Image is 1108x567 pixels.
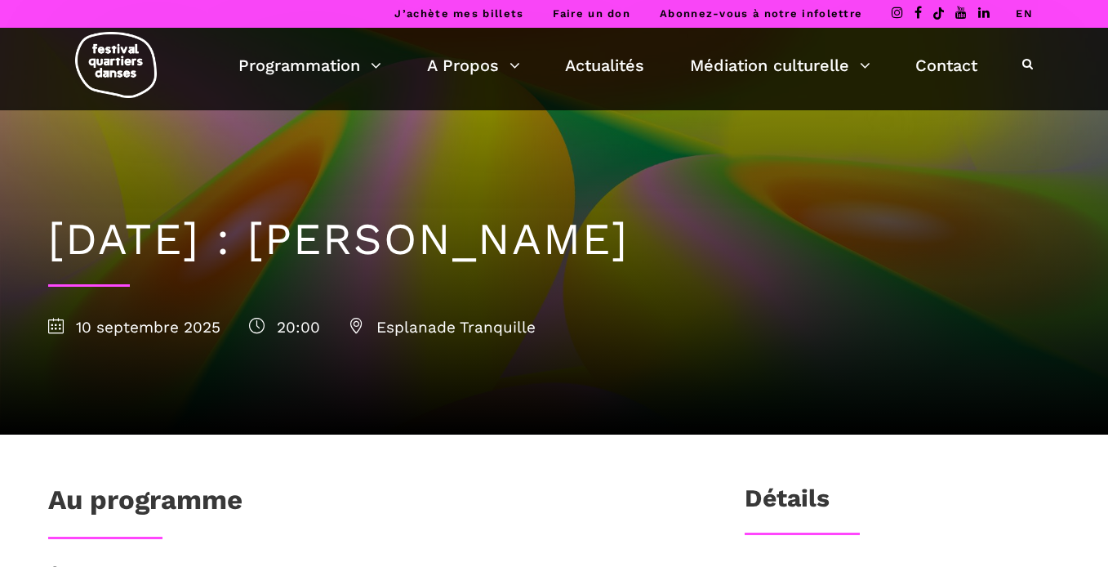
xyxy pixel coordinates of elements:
a: EN [1016,7,1033,20]
span: Esplanade Tranquille [349,318,536,337]
a: Contact [915,51,977,79]
img: logo-fqd-med [75,32,157,98]
a: Abonnez-vous à notre infolettre [660,7,862,20]
a: Actualités [565,51,644,79]
h1: [DATE] : [PERSON_NAME] [48,213,1061,266]
span: 20:00 [249,318,320,337]
h3: Détails [745,484,830,525]
h1: Au programme [48,484,243,525]
a: Médiation culturelle [690,51,870,79]
a: J’achète mes billets [394,7,523,20]
a: Programmation [238,51,381,79]
span: 10 septembre 2025 [48,318,220,337]
a: A Propos [427,51,520,79]
a: Faire un don [553,7,630,20]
